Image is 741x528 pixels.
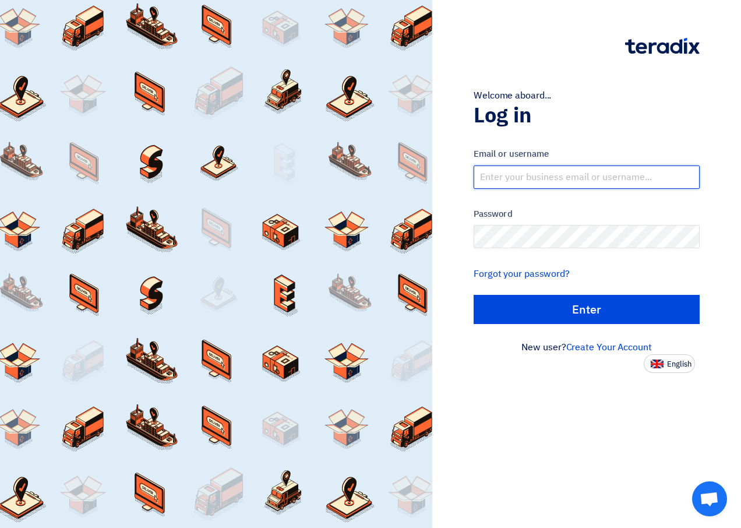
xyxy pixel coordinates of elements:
a: Create Your Account [566,340,652,354]
img: en-US.png [651,360,664,368]
span: English [667,360,691,368]
img: Teradix logo [625,38,700,54]
font: New user? [521,340,651,354]
div: Open chat [692,481,727,516]
button: English [644,354,695,373]
label: Password [474,207,700,221]
label: Email or username [474,147,700,161]
input: Enter your business email or username... [474,166,700,189]
h1: Log in [474,103,700,128]
div: Welcome aboard... [474,89,700,103]
a: Forgot your password? [474,267,570,281]
input: Enter [474,295,700,324]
